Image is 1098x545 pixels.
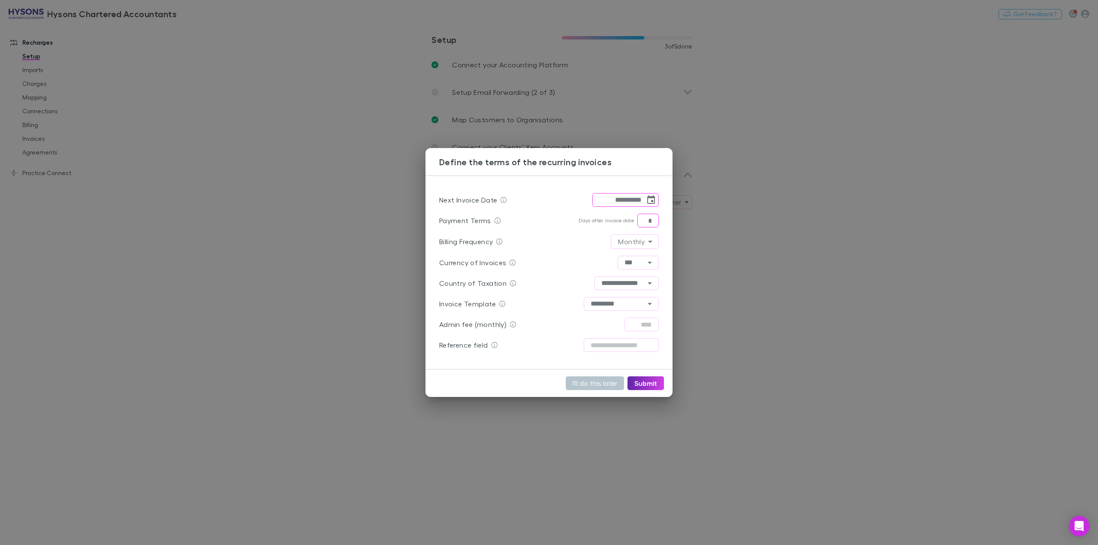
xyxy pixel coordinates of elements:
button: I'll do this later [566,376,624,390]
p: Country of Taxation [439,278,507,288]
p: Billing Frequency [439,236,493,247]
p: Days after invoice date [579,217,634,224]
button: Choose date, selected date is Sep 20, 2025 [645,194,657,206]
p: Reference field [439,340,488,350]
button: Open [644,277,656,289]
p: Next Invoice Date [439,195,497,205]
p: Payment Terms [439,215,491,226]
p: Currency of Invoices [439,257,506,268]
button: Open [644,257,656,269]
p: Invoice Template [439,299,496,309]
div: Open Intercom Messenger [1069,516,1089,536]
button: Open [644,298,656,310]
div: Monthly [611,235,658,248]
button: Submit [627,376,664,390]
p: Admin fee (monthly) [439,319,507,330]
h3: Define the terms of the recurring invoices [439,157,673,167]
